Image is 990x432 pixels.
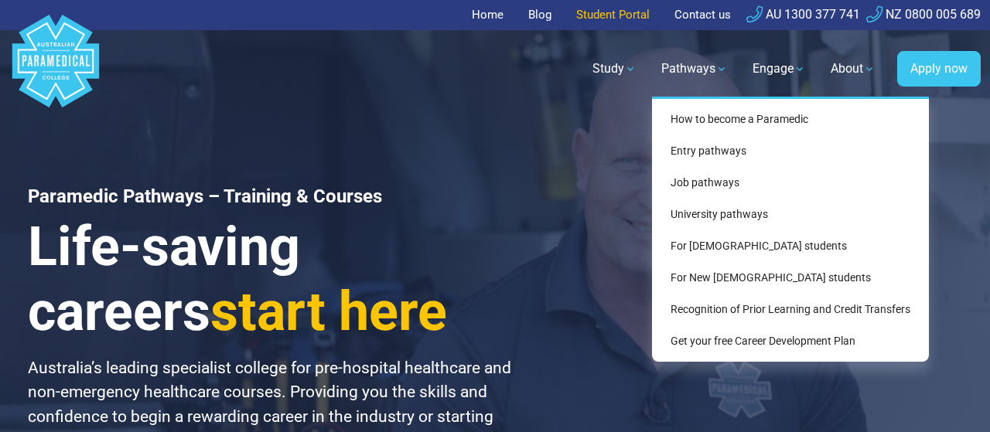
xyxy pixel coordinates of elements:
h3: Life-saving careers [28,214,514,344]
a: AU 1300 377 741 [746,7,860,22]
span: start here [210,280,447,343]
h1: Paramedic Pathways – Training & Courses [28,185,514,208]
a: How to become a Paramedic [658,105,923,134]
a: Recognition of Prior Learning and Credit Transfers [658,295,923,324]
a: Australian Paramedical College [9,30,102,108]
a: NZ 0800 005 689 [866,7,981,22]
a: Apply now [897,51,981,87]
a: For New [DEMOGRAPHIC_DATA] students [658,264,923,292]
a: University pathways [658,200,923,229]
a: Pathways [652,47,737,90]
a: About [821,47,885,90]
a: Study [583,47,646,90]
a: Engage [743,47,815,90]
a: Entry pathways [658,137,923,165]
a: Get your free Career Development Plan [658,327,923,355]
div: Pathways [652,97,929,362]
a: For [DEMOGRAPHIC_DATA] students [658,232,923,260]
a: Job pathways [658,168,923,197]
